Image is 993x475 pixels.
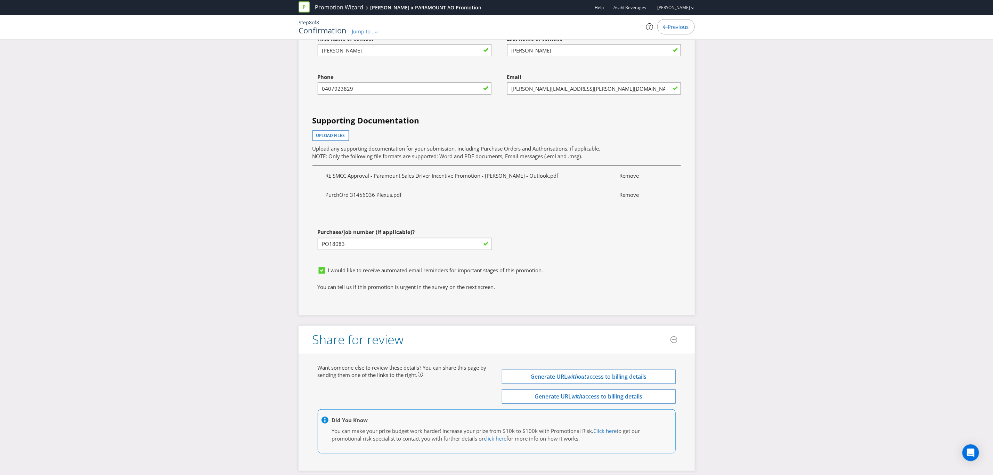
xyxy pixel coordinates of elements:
[312,19,316,26] span: of
[312,145,601,152] span: Upload any supporting documentation for your submission, including Purchase Orders and Authorisat...
[614,5,646,10] span: Asahi Beverages
[568,373,587,380] em: without
[312,130,349,141] button: Upload files
[328,267,543,274] span: I would like to receive automated email reminders for important stages of this promotion.
[370,4,481,11] div: [PERSON_NAME] x PARAMOUNT AO Promotion
[614,191,673,199] span: Remove
[352,28,375,35] span: Jump to...
[320,191,614,199] p: PurchOrd 31456036 Plexus.pdf
[312,153,583,160] span: NOTE: Only the following file formats are supported: Word and PDF documents, Email messages (.eml...
[651,5,690,10] a: [PERSON_NAME]
[595,5,604,10] a: Help
[318,283,676,291] p: You can tell us if this promotion is urgent in the survey on the next screen.
[332,427,594,434] span: You can make your prize budget work harder! Increase your prize from $10k to $100k with Promotion...
[316,19,319,26] span: 8
[299,26,347,34] h1: Confirmation
[318,228,415,235] span: Purchase/job number (if applicable)?
[484,435,507,442] a: click here
[315,3,363,11] a: Promotion Wizard
[309,19,312,26] span: 8
[332,427,640,442] span: to get our promotional risk specialist to contact you with further details or
[502,370,676,384] button: Generate URLwithoutaccess to billing details
[594,427,617,434] a: Click here
[320,172,614,179] p: RE SMCC Approval - Paramount Sales Driver Incentive Promotion - [PERSON_NAME] - Outlook.pdf
[502,389,676,404] button: Generate URLwithaccess to billing details
[614,172,673,179] span: Remove
[572,393,583,400] em: with
[587,373,647,380] span: access to billing details
[507,435,580,442] span: for more info on how it works.
[535,393,572,400] span: Generate URL
[318,73,334,80] span: Phone
[668,23,689,30] span: Previous
[299,19,309,26] span: Step
[312,115,681,126] h4: Supporting Documentation
[507,73,522,80] span: Email
[531,373,568,380] span: Generate URL
[583,393,643,400] span: access to billing details
[316,132,345,138] span: Upload files
[318,364,487,378] span: Want someone else to review these details? You can share this page by sending them one of the lin...
[312,333,404,347] h3: Share for review
[962,444,979,461] div: Open Intercom Messenger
